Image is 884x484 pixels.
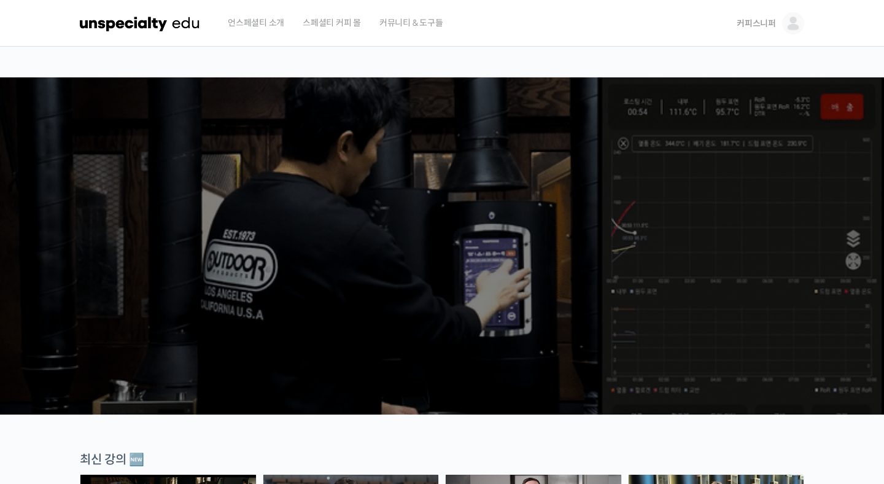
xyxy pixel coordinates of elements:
[12,188,872,250] p: [PERSON_NAME]을 다하는 당신을 위해, 최고와 함께 만든 커피 클래스
[737,18,776,29] span: 커피스니퍼
[12,256,872,273] p: 시간과 장소에 구애받지 않고, 검증된 커리큘럼으로
[80,451,804,468] div: 최신 강의 🆕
